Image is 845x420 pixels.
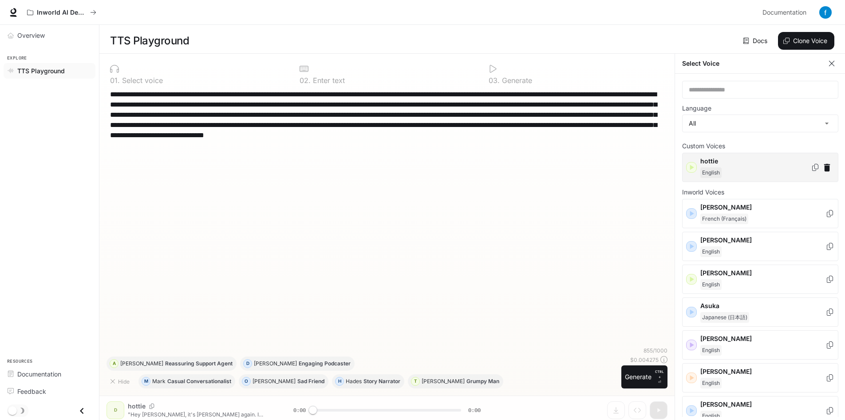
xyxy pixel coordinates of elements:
button: Hide [107,374,135,388]
p: Sad Friend [297,379,324,384]
button: A[PERSON_NAME]Reassuring Support Agent [107,357,237,371]
button: MMarkCasual Conversationalist [138,374,235,388]
a: TTS Playground [4,63,95,79]
p: [PERSON_NAME] [700,269,825,277]
button: GenerateCTRL +⏎ [621,365,667,388]
span: Japanese (日本語) [700,312,749,323]
button: Copy Voice ID [825,341,834,349]
span: TTS Playground [17,66,65,75]
button: Copy Voice ID [825,407,834,414]
button: Copy Voice ID [811,164,820,171]
p: 855 / 1000 [644,347,667,354]
p: Hades [346,379,362,384]
div: All [683,115,838,132]
div: D [244,357,252,371]
h1: TTS Playground [110,32,189,50]
p: Mark [152,379,166,384]
div: H [336,374,344,388]
a: Documentation [4,366,95,382]
a: Docs [741,32,771,50]
p: Custom Voices [682,143,838,149]
p: Select voice [120,77,163,84]
button: D[PERSON_NAME]Engaging Podcaster [240,357,355,371]
p: [PERSON_NAME] [700,236,825,245]
span: English [700,167,722,178]
p: Inworld AI Demos [37,9,87,16]
span: Documentation [762,7,806,18]
div: T [411,374,419,388]
p: Story Narrator [363,379,400,384]
button: Copy Voice ID [825,309,834,316]
button: Clone Voice [778,32,834,50]
a: Documentation [759,4,813,21]
p: Language [682,105,711,111]
button: Copy Voice ID [825,374,834,381]
p: [PERSON_NAME] [700,203,825,212]
button: O[PERSON_NAME]Sad Friend [239,374,328,388]
p: [PERSON_NAME] [120,361,163,366]
p: 0 2 . [300,77,311,84]
p: Reassuring Support Agent [165,361,233,366]
p: [PERSON_NAME] [253,379,296,384]
p: Generate [500,77,532,84]
p: [PERSON_NAME] [700,400,825,409]
span: English [700,246,722,257]
button: Copy Voice ID [825,210,834,217]
p: Enter text [311,77,345,84]
p: Asuka [700,301,825,310]
div: O [242,374,250,388]
button: Close drawer [72,402,92,420]
div: M [142,374,150,388]
p: Engaging Podcaster [299,361,351,366]
a: Overview [4,28,95,43]
p: [PERSON_NAME] [700,367,825,376]
button: User avatar [817,4,834,21]
p: Casual Conversationalist [167,379,231,384]
div: A [110,357,118,371]
button: HHadesStory Narrator [332,374,404,388]
img: User avatar [819,6,832,19]
p: 0 3 . [489,77,500,84]
p: ⏎ [655,369,664,385]
span: French (Français) [700,214,748,224]
p: [PERSON_NAME] [422,379,465,384]
p: [PERSON_NAME] [254,361,297,366]
p: 0 1 . [110,77,120,84]
p: CTRL + [655,369,664,380]
span: Feedback [17,387,46,396]
span: English [700,345,722,356]
p: $ 0.004275 [630,356,659,364]
p: hottie [700,157,811,166]
button: Copy Voice ID [825,243,834,250]
p: Inworld Voices [682,189,838,195]
button: T[PERSON_NAME]Grumpy Man [408,374,503,388]
span: Documentation [17,369,61,379]
p: Grumpy Man [466,379,499,384]
span: English [700,279,722,290]
span: Overview [17,31,45,40]
p: [PERSON_NAME] [700,334,825,343]
a: Feedback [4,384,95,399]
button: Copy Voice ID [825,276,834,283]
span: English [700,378,722,388]
button: All workspaces [23,4,100,21]
span: Dark mode toggle [8,405,17,415]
